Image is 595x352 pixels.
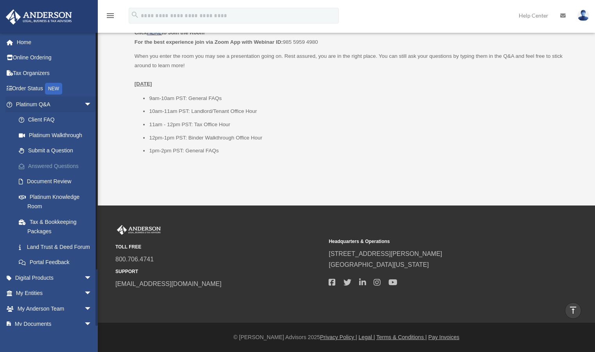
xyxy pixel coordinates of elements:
img: User Pic [577,10,589,21]
a: My Documentsarrow_drop_down [5,316,104,332]
a: [GEOGRAPHIC_DATA][US_STATE] [329,261,429,268]
span: arrow_drop_down [84,286,100,302]
a: Digital Productsarrow_drop_down [5,270,104,286]
div: NEW [45,83,62,95]
a: Tax Organizers [5,65,104,81]
span: arrow_drop_down [84,316,100,332]
a: Document Review [11,174,104,189]
a: Client FAQ [11,112,104,128]
div: © [PERSON_NAME] Advisors 2025 [98,332,595,342]
p: When you enter the room you may see a presentation going on. Rest assured, you are in the right p... [135,52,574,88]
a: vertical_align_top [565,302,581,319]
small: Headquarters & Operations [329,238,536,246]
a: My Entitiesarrow_drop_down [5,286,104,301]
a: Order StatusNEW [5,81,104,97]
span: arrow_drop_down [84,301,100,317]
i: search [131,11,139,19]
a: Land Trust & Deed Forum [11,239,104,255]
a: Home [5,34,104,50]
b: For the best experience join via Zoom App with Webinar ID: [135,39,283,45]
b: Click to Join the Room [135,30,205,36]
img: Anderson Advisors Platinum Portal [4,9,74,25]
a: [EMAIL_ADDRESS][DOMAIN_NAME] [115,281,221,287]
a: Platinum Walkthrough [11,127,104,143]
li: 1pm-2pm PST: General FAQs [149,146,574,155]
li: 12pm-1pm PST: Binder Walkthrough Office Hour [149,133,574,143]
span: arrow_drop_down [84,96,100,113]
li: 9am-10am PST: General FAQs [149,94,574,103]
a: 800.706.4741 [115,256,154,263]
small: TOLL FREE [115,243,323,251]
i: vertical_align_top [568,306,578,315]
a: Terms & Conditions | [376,334,427,340]
a: Online Ordering [5,50,104,66]
a: Pay Invoices [428,334,459,340]
a: menu [106,14,115,20]
a: Privacy Policy | [320,334,357,340]
img: Anderson Advisors Platinum Portal [115,225,162,235]
a: [STREET_ADDRESS][PERSON_NAME] [329,250,442,257]
a: Answered Questions [11,158,104,174]
a: Platinum Knowledge Room [11,189,100,214]
span: arrow_drop_down [84,270,100,286]
i: menu [106,11,115,20]
li: 10am-11am PST: Landlord/Tenant Office Hour [149,107,574,116]
p: 985 5959 4980 [135,28,574,46]
a: Submit a Question [11,143,104,159]
u: [DATE] [135,81,152,87]
li: 11am - 12pm PST: Tax Office Hour [149,120,574,129]
a: Portal Feedback [11,255,104,270]
a: Legal | [359,334,375,340]
small: SUPPORT [115,268,323,276]
a: My Anderson Teamarrow_drop_down [5,301,104,316]
a: Tax & Bookkeeping Packages [11,214,104,239]
a: HERE [147,30,162,36]
a: Platinum Q&Aarrow_drop_down [5,96,104,112]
